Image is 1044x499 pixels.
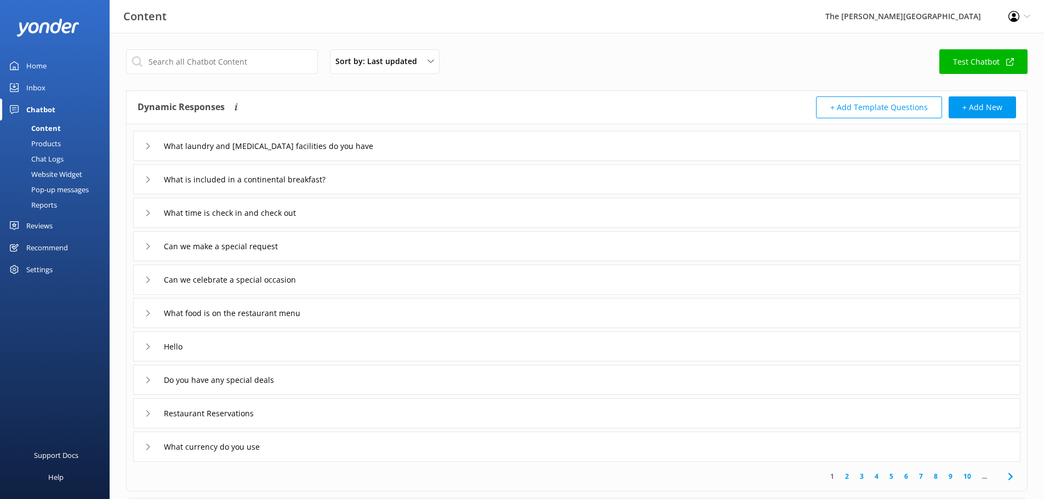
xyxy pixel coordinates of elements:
div: Pop-up messages [7,182,89,197]
div: Inbox [26,77,45,99]
a: 1 [825,471,840,481]
a: 6 [899,471,914,481]
a: 4 [869,471,884,481]
a: 3 [854,471,869,481]
button: + Add New [949,96,1016,118]
a: 7 [914,471,928,481]
div: Home [26,55,47,77]
h4: Dynamic Responses [138,96,225,118]
a: Products [7,136,110,151]
a: 5 [884,471,899,481]
a: Website Widget [7,167,110,182]
a: Reports [7,197,110,213]
div: Website Widget [7,167,82,182]
a: Pop-up messages [7,182,110,197]
div: Settings [26,259,53,280]
a: Chat Logs [7,151,110,167]
div: Chatbot [26,99,55,121]
div: Chat Logs [7,151,64,167]
div: Products [7,136,61,151]
img: yonder-white-logo.png [16,19,79,37]
a: Test Chatbot [939,49,1028,74]
a: 8 [928,471,943,481]
span: Sort by: Last updated [335,55,424,67]
button: + Add Template Questions [816,96,942,118]
a: 2 [840,471,854,481]
input: Search all Chatbot Content [126,49,318,74]
div: Reports [7,197,57,213]
div: Content [7,121,61,136]
div: Recommend [26,237,68,259]
a: 9 [943,471,958,481]
a: Content [7,121,110,136]
div: Reviews [26,215,53,237]
div: Support Docs [34,444,78,466]
span: ... [977,471,992,481]
a: 10 [958,471,977,481]
h3: Content [123,8,167,25]
div: Help [48,466,64,488]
